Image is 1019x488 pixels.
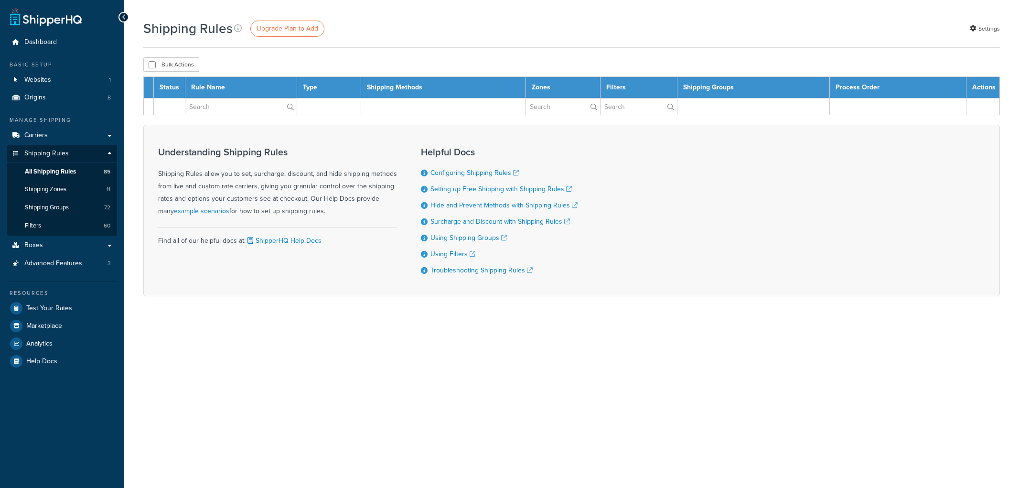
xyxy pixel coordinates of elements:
[24,131,48,140] span: Carriers
[26,340,53,348] span: Analytics
[7,71,117,89] li: Websites
[24,241,43,249] span: Boxes
[297,77,361,98] th: Type
[7,127,117,144] a: Carriers
[7,217,117,235] li: Filters
[109,76,111,84] span: 1
[430,217,570,227] a: Surcharge and Discount with Shipping Rules
[158,227,397,247] div: Find all of our helpful docs at:
[7,145,117,163] a: Shipping Rules
[26,322,62,330] span: Marketplace
[430,233,507,243] a: Using Shipping Groups
[25,185,66,194] span: Shipping Zones
[185,77,297,98] th: Rule Name
[7,145,117,236] li: Shipping Rules
[185,98,297,115] input: Search
[24,76,51,84] span: Websites
[430,249,475,259] a: Using Filters
[830,77,966,98] th: Process Order
[143,57,199,72] button: Bulk Actions
[7,163,117,181] a: All Shipping Rules 85
[7,217,117,235] a: Filters 60
[601,98,677,115] input: Search
[430,168,519,178] a: Configuring Shipping Rules
[257,23,318,33] span: Upgrade Plan to Add
[104,222,110,230] span: 60
[7,181,117,198] a: Shipping Zones 11
[7,335,117,352] a: Analytics
[24,38,57,46] span: Dashboard
[174,206,229,216] a: example scenarios
[26,358,57,366] span: Help Docs
[7,163,117,181] li: All Shipping Rules
[421,147,578,157] h3: Helpful Docs
[7,89,117,107] li: Origins
[7,89,117,107] a: Origins 8
[10,7,82,26] a: ShipperHQ Home
[430,184,572,194] a: Setting up Free Shipping with Shipping Rules
[7,199,117,217] li: Shipping Groups
[7,255,117,272] li: Advanced Features
[246,236,322,246] a: ShipperHQ Help Docs
[966,77,1000,98] th: Actions
[250,21,324,37] a: Upgrade Plan to Add
[7,199,117,217] a: Shipping Groups 72
[970,22,1000,35] a: Settings
[361,77,526,98] th: Shipping Methods
[154,77,185,98] th: Status
[25,168,76,176] span: All Shipping Rules
[143,19,233,38] h1: Shipping Rules
[526,98,600,115] input: Search
[107,260,111,268] span: 3
[7,237,117,254] a: Boxes
[7,317,117,335] a: Marketplace
[526,77,600,98] th: Zones
[430,200,578,210] a: Hide and Prevent Methods with Shipping Rules
[107,185,110,194] span: 11
[600,77,677,98] th: Filters
[25,204,69,212] span: Shipping Groups
[104,204,110,212] span: 72
[26,304,72,313] span: Test Your Rates
[7,255,117,272] a: Advanced Features 3
[7,116,117,124] div: Manage Shipping
[158,147,397,157] h3: Understanding Shipping Rules
[7,300,117,317] a: Test Your Rates
[7,71,117,89] a: Websites 1
[24,94,46,102] span: Origins
[7,289,117,297] div: Resources
[104,168,110,176] span: 85
[25,222,41,230] span: Filters
[158,147,397,217] div: Shipping Rules allow you to set, surcharge, discount, and hide shipping methods from live and cus...
[7,181,117,198] li: Shipping Zones
[430,265,533,275] a: Troubleshooting Shipping Rules
[7,33,117,51] a: Dashboard
[7,353,117,370] a: Help Docs
[677,77,830,98] th: Shipping Groups
[7,61,117,69] div: Basic Setup
[107,94,111,102] span: 8
[24,260,82,268] span: Advanced Features
[24,150,69,158] span: Shipping Rules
